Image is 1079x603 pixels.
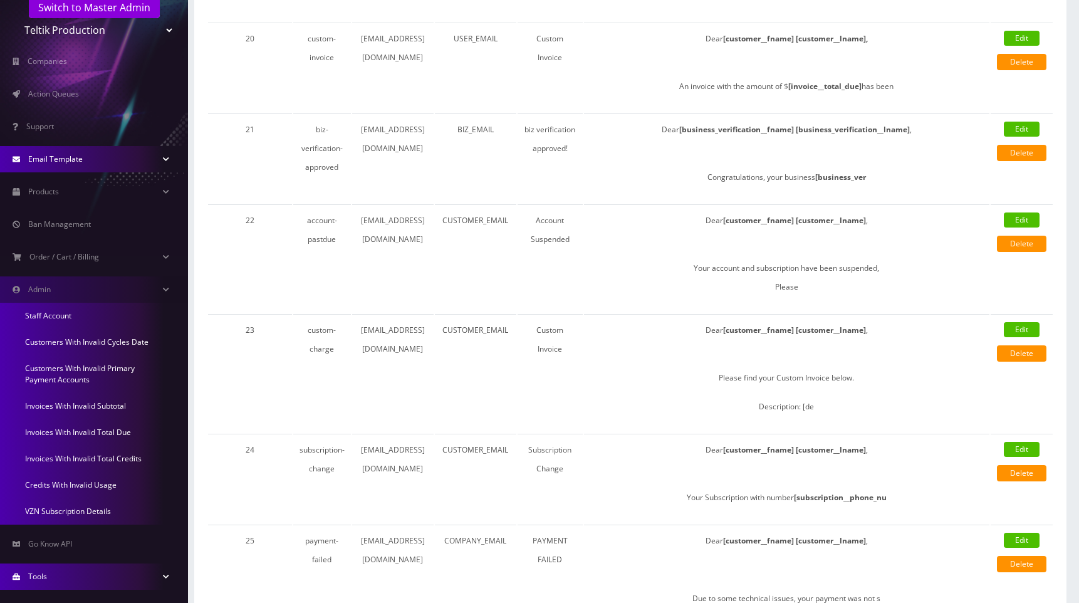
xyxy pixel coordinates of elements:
td: USER_EMAIL [435,23,516,112]
a: Delete [997,236,1046,252]
td: CUSTOMER_EMAIL [435,434,516,523]
td: 20 [208,23,292,112]
td: subscription-change [293,434,351,523]
td: 24 [208,434,292,523]
td: [EMAIL_ADDRESS][DOMAIN_NAME] [352,434,434,523]
td: account-pastdue [293,204,351,313]
td: [EMAIL_ADDRESS][DOMAIN_NAME] [352,314,434,433]
p: Dear , [590,211,983,230]
span: Admin [28,284,51,295]
td: Account Suspended [518,204,583,313]
p: Congratulations, your business [590,149,983,187]
a: Delete [997,54,1046,70]
p: Dear , [590,321,983,340]
a: Edit [1004,442,1040,457]
span: Email Template [28,154,83,164]
strong: [business_verification__fname] [business_verification__lname] [679,124,910,135]
strong: [customer__fname] [723,325,794,335]
p: Dear , [590,441,983,459]
strong: [business_ver [815,172,866,182]
strong: [customer__lname] [796,325,866,335]
td: 21 [208,113,292,203]
a: Delete [997,345,1046,362]
strong: [customer__fname] [customer__lname], [723,33,868,44]
strong: [customer__fname] [723,444,794,455]
a: Delete [997,556,1046,572]
strong: [subscription__phone_nu [794,492,887,503]
td: Custom Invoice [518,314,583,433]
td: BIZ_EMAIL [435,113,516,203]
a: Edit [1004,533,1040,548]
strong: [customer__fname] [723,535,794,546]
td: 23 [208,314,292,433]
td: CUSTOMER_EMAIL [435,314,516,433]
td: [EMAIL_ADDRESS][DOMAIN_NAME] [352,204,434,313]
td: [EMAIL_ADDRESS][DOMAIN_NAME] [352,113,434,203]
a: Edit [1004,122,1040,137]
p: Dear , [590,532,983,550]
p: An invoice with the amount of $ has been [590,58,983,96]
p: Your Subscription with number [590,469,983,507]
span: Go Know API [28,538,72,549]
strong: [invoice__total_due] [788,81,862,92]
span: Ban Management [28,219,91,229]
a: Edit [1004,31,1040,46]
strong: [customer__lname] [796,535,866,546]
strong: [customer__fname] [723,215,794,226]
strong: [customer__lname] [796,444,866,455]
span: Tools [28,571,47,582]
p: Dear [590,29,983,48]
td: Custom Invoice [518,23,583,112]
p: Your account and subscription have been suspended, Please [590,240,983,296]
span: Support [26,121,54,132]
td: custom-invoice [293,23,351,112]
span: Order / Cart / Billing [29,251,99,262]
p: Dear , [590,120,983,139]
span: Companies [28,56,67,66]
span: Action Queues [28,88,79,99]
span: Products [28,186,59,197]
p: Description: [de [590,397,983,416]
td: custom-charge [293,314,351,433]
td: Subscription Change [518,434,583,523]
td: biz-verification-approved [293,113,351,203]
a: Delete [997,145,1046,161]
a: Edit [1004,212,1040,228]
a: Edit [1004,322,1040,337]
td: CUSTOMER_EMAIL [435,204,516,313]
td: [EMAIL_ADDRESS][DOMAIN_NAME] [352,23,434,112]
strong: [customer__lname] [796,215,866,226]
a: Delete [997,465,1046,481]
p: Please find your Custom Invoice below. [590,350,983,387]
td: biz verification approved! [518,113,583,203]
td: 22 [208,204,292,313]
